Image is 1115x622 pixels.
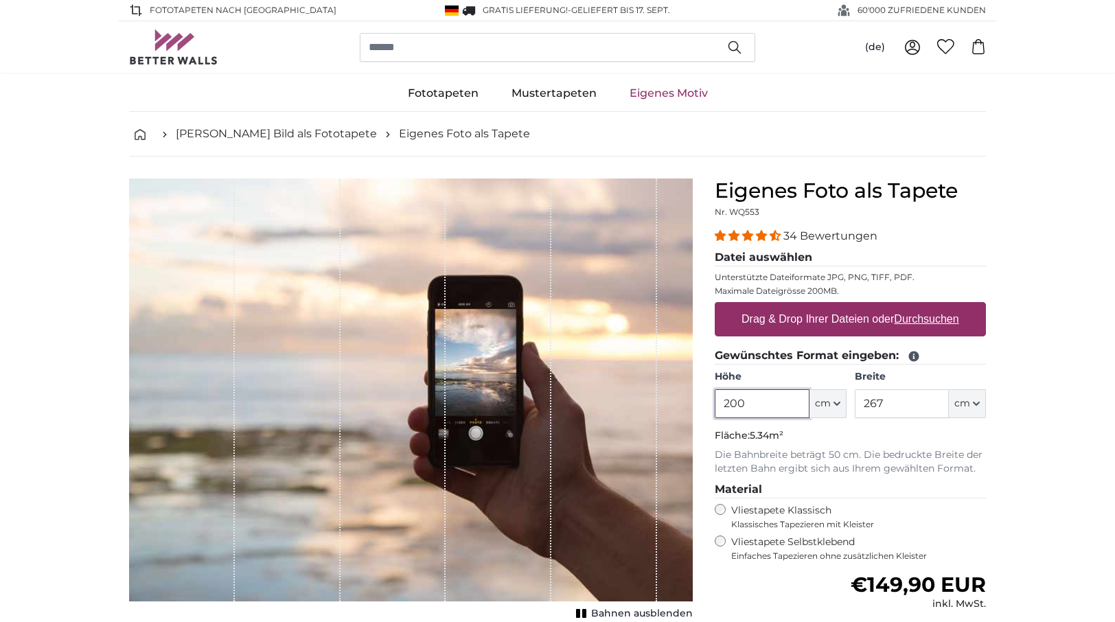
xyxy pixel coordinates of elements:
span: Bahnen ausblenden [591,607,693,621]
span: 60'000 ZUFRIEDENE KUNDEN [858,4,986,16]
p: Fläche: [715,429,986,443]
label: Breite [855,370,986,384]
p: Die Bahnbreite beträgt 50 cm. Die bedruckte Breite der letzten Bahn ergibt sich aus Ihrem gewählt... [715,448,986,476]
legend: Datei auswählen [715,249,986,266]
label: Vliestapete Klassisch [731,504,974,530]
label: Vliestapete Selbstklebend [731,535,986,562]
p: Maximale Dateigrösse 200MB. [715,286,986,297]
h1: Eigenes Foto als Tapete [715,178,986,203]
a: Eigenes Foto als Tapete [399,126,530,142]
p: Unterstützte Dateiformate JPG, PNG, TIFF, PDF. [715,272,986,283]
label: Drag & Drop Ihrer Dateien oder [736,306,965,333]
span: Einfaches Tapezieren ohne zusätzlichen Kleister [731,551,986,562]
span: 4.32 stars [715,229,783,242]
img: Betterwalls [129,30,218,65]
button: cm [809,389,847,418]
img: Deutschland [445,5,459,16]
legend: Gewünschtes Format eingeben: [715,347,986,365]
button: cm [949,389,986,418]
u: Durchsuchen [895,313,959,325]
a: Fototapeten [391,76,495,111]
label: Höhe [715,370,846,384]
button: (de) [854,35,896,60]
legend: Material [715,481,986,498]
span: Geliefert bis 17. Sept. [571,5,670,15]
span: Nr. WQ553 [715,207,759,217]
span: cm [815,397,831,411]
span: GRATIS Lieferung! [483,5,568,15]
span: 34 Bewertungen [783,229,877,242]
span: Fototapeten nach [GEOGRAPHIC_DATA] [150,4,336,16]
a: [PERSON_NAME] Bild als Fototapete [176,126,377,142]
span: - [568,5,670,15]
span: €149,90 EUR [851,572,986,597]
div: inkl. MwSt. [851,597,986,611]
a: Mustertapeten [495,76,613,111]
span: Klassisches Tapezieren mit Kleister [731,519,974,530]
nav: breadcrumbs [129,112,986,157]
a: Eigenes Motiv [613,76,724,111]
span: 5.34m² [750,429,783,441]
span: cm [954,397,970,411]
